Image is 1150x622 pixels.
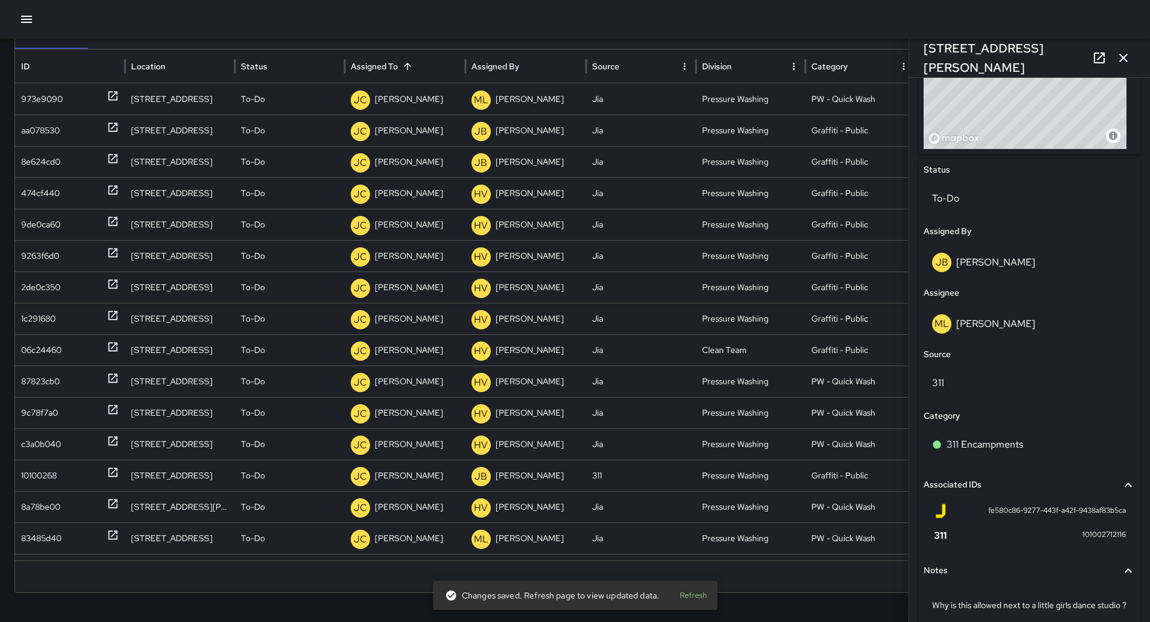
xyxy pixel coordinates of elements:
p: To-Do [241,115,265,146]
p: HV [474,501,488,515]
p: [PERSON_NAME] [496,115,564,146]
div: Pressure Washing [696,146,806,177]
p: [PERSON_NAME] [496,429,564,460]
p: JB [474,124,487,139]
p: [PERSON_NAME] [375,460,443,491]
div: ID [21,61,30,72]
p: ML [474,93,488,107]
div: Graffiti - Public [805,146,915,177]
div: 8e624cd0 [21,147,60,177]
p: [PERSON_NAME] [375,147,443,177]
p: [PERSON_NAME] [375,366,443,397]
p: JC [354,375,367,390]
div: PW - Quick Wash [805,522,915,554]
div: Pressure Washing [696,177,806,209]
div: 1193 Market Street [125,146,235,177]
p: To-Do [241,554,265,585]
p: [PERSON_NAME] [496,460,564,491]
p: [PERSON_NAME] [375,523,443,554]
p: HV [474,187,488,202]
button: Refresh [674,586,712,605]
div: Pressure Washing [696,271,806,303]
p: JB [474,156,487,170]
div: 311 [586,554,696,585]
button: Division column menu [785,58,802,75]
div: Graffiti - Public [805,271,915,303]
p: HV [474,250,488,264]
div: 454 Natoma Street [125,334,235,366]
p: [PERSON_NAME] [496,554,564,585]
p: [PERSON_NAME] [496,523,564,554]
p: [PERSON_NAME] [496,303,564,334]
div: Jia [586,522,696,554]
p: [PERSON_NAME] [375,492,443,522]
p: [PERSON_NAME] [375,115,443,146]
p: HV [474,344,488,358]
div: Graffiti - Public [805,303,915,334]
div: 10100268 [21,460,57,491]
div: 83485d40 [21,523,62,554]
div: 474cf440 [21,178,60,209]
p: JC [354,93,367,107]
div: Pressure Washing [696,240,806,271]
div: Pressure Washing [696,303,806,334]
div: Jia [586,303,696,334]
div: 10100268 [21,554,57,585]
div: Changes saved. Refresh page to view updated data. [445,585,659,606]
div: Clean Team [696,554,806,585]
p: HV [474,313,488,327]
div: Jia [586,83,696,115]
p: JC [354,532,367,547]
p: [PERSON_NAME] [496,335,564,366]
div: Jia [586,115,696,146]
p: To-Do [241,366,265,397]
div: 460 Natoma Street [125,271,235,303]
p: [PERSON_NAME] [496,178,564,209]
div: Jia [586,146,696,177]
p: To-Do [241,398,265,428]
div: Jia [586,240,696,271]
div: aa078530 [21,115,60,146]
div: Graffiti - Public [805,177,915,209]
div: PW - Quick Wash [805,491,915,522]
p: [PERSON_NAME] [496,209,564,240]
p: JC [354,438,367,452]
p: JC [354,469,367,484]
p: [PERSON_NAME] [375,303,443,334]
p: To-Do [241,272,265,303]
div: 9263f6d0 [21,241,59,271]
p: [PERSON_NAME] [375,429,443,460]
div: 101 6th Street [125,240,235,271]
p: HV [474,281,488,296]
p: To-Do [241,492,265,522]
div: Jia [586,491,696,522]
div: Source [592,61,619,72]
div: 508 Natoma Street [125,366,235,397]
p: [PERSON_NAME] [375,84,443,115]
div: Status [241,61,267,72]
div: Graffiti - Public [805,334,915,366]
p: [PERSON_NAME] [375,272,443,303]
p: JC [354,344,367,358]
div: 1111 Mission Street [125,460,235,491]
p: To-Do [241,460,265,491]
p: HV [474,218,488,233]
div: PW - Quick Wash [805,366,915,397]
div: 1c291680 [21,303,56,334]
div: c3a0b040 [21,429,61,460]
div: Graffiti - Public [805,115,915,146]
div: 973e9090 [21,84,63,115]
div: 2de0c350 [21,272,60,303]
div: Pressure Washing [696,397,806,428]
div: 460 Natoma Street [125,303,235,334]
p: To-Do [241,429,265,460]
p: [PERSON_NAME] [496,84,564,115]
p: To-Do [241,178,265,209]
div: Pressure Washing [696,460,806,491]
div: 9c78f7a0 [21,398,58,428]
div: Jia [586,397,696,428]
div: Pressure Washing [696,428,806,460]
p: JC [354,407,367,421]
p: [PERSON_NAME] [375,398,443,428]
div: 311 [586,460,696,491]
